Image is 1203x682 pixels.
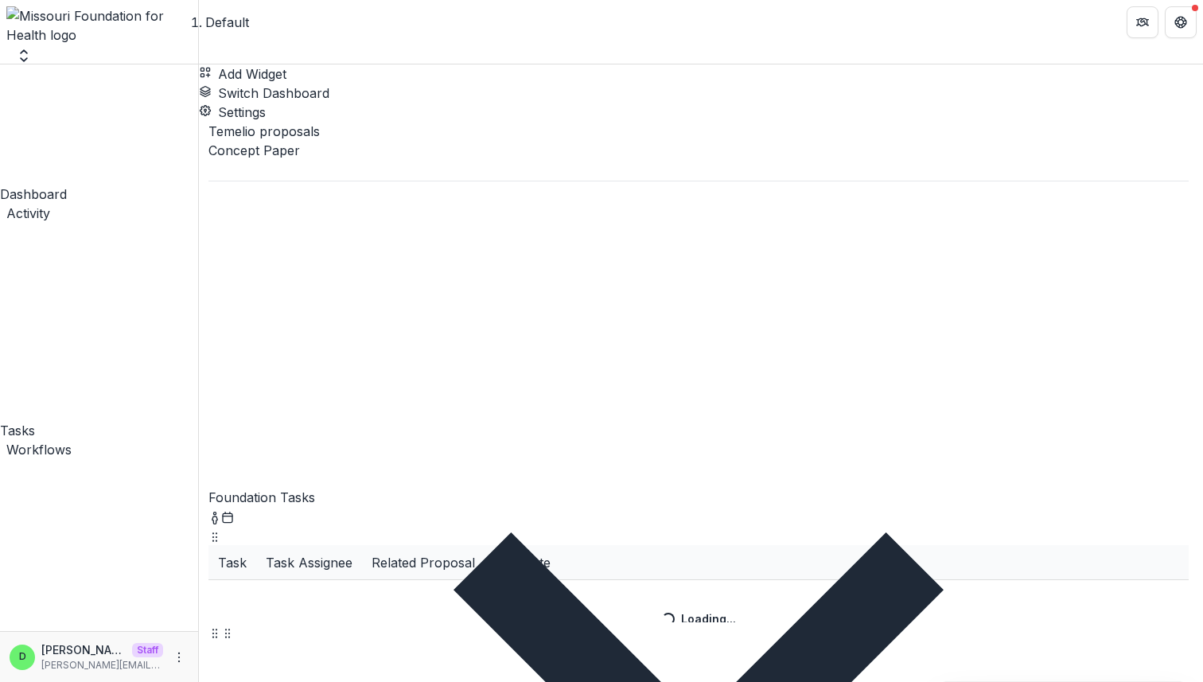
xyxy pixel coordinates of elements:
button: Open entity switcher [13,48,35,64]
nav: breadcrumb [205,13,249,32]
p: Temelio proposals [208,122,1189,141]
span: Workflows [6,442,72,458]
div: Default [205,13,249,32]
div: Divyansh [19,652,26,662]
button: Settings [199,103,266,122]
button: Partners [1127,6,1158,38]
span: Switch Dashboard [218,85,329,101]
button: Switch Dashboard [199,84,329,103]
button: Add Widget [199,64,286,84]
p: [PERSON_NAME] [41,641,126,658]
button: Get Help [1165,6,1197,38]
div: Concept Paper [208,141,1189,160]
button: More [169,648,189,667]
p: Staff [132,643,163,657]
span: Activity [6,205,50,221]
p: [PERSON_NAME][EMAIL_ADDRESS][DOMAIN_NAME] [41,658,163,672]
img: Missouri Foundation for Health logo [6,6,192,45]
